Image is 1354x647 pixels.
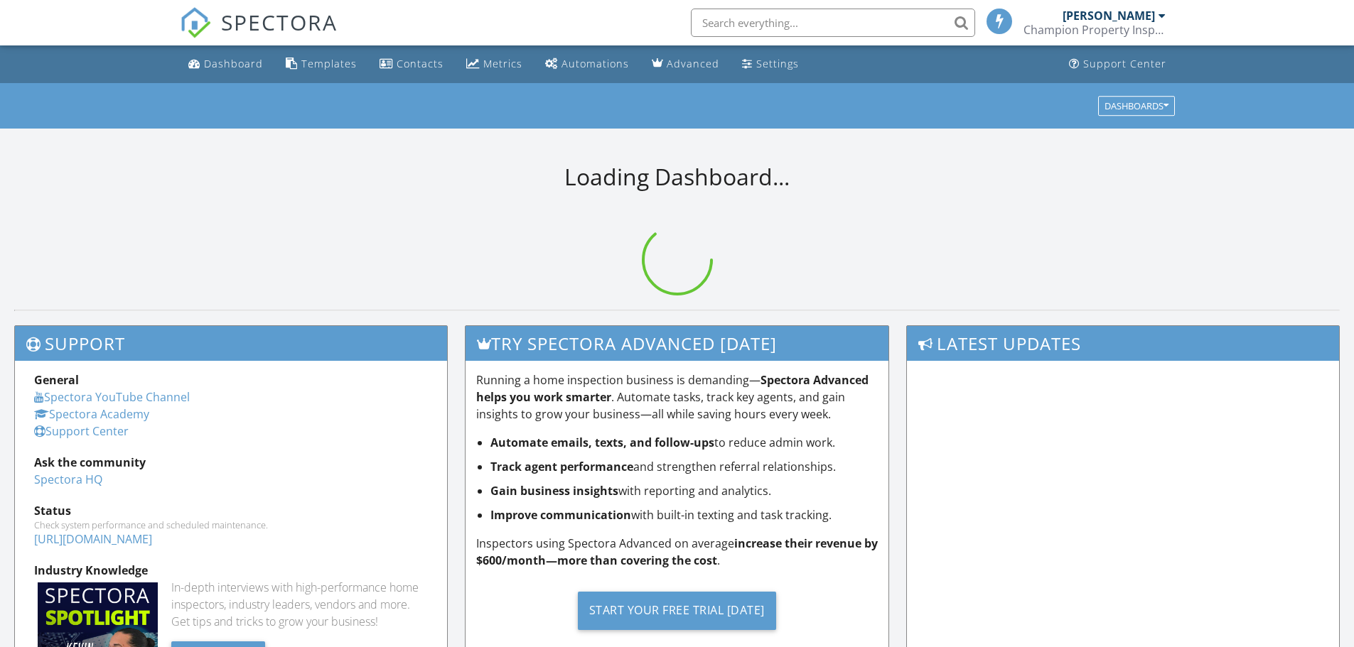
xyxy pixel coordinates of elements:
input: Search everything... [691,9,975,37]
div: Check system performance and scheduled maintenance. [34,519,428,531]
strong: Track agent performance [490,459,633,474]
p: Running a home inspection business is demanding— . Automate tasks, track key agents, and gain ins... [476,371,879,423]
a: Start Your Free Trial [DATE] [476,580,879,641]
h3: Support [15,326,447,361]
li: with reporting and analytics. [490,482,879,499]
a: Contacts [374,51,449,77]
div: Ask the community [34,454,428,471]
strong: increase their revenue by $600/month—more than covering the cost [476,535,878,568]
a: [URL][DOMAIN_NAME] [34,531,152,547]
a: SPECTORA [180,19,338,49]
a: Support Center [1063,51,1172,77]
a: Settings [736,51,805,77]
img: The Best Home Inspection Software - Spectora [180,7,211,38]
a: Advanced [646,51,725,77]
div: In-depth interviews with high-performance home inspectors, industry leaders, vendors and more. Ge... [171,579,428,630]
a: Spectora HQ [34,472,102,487]
a: Spectora Academy [34,406,149,422]
div: Contacts [397,57,444,70]
strong: Gain business insights [490,483,618,499]
p: Inspectors using Spectora Advanced on average . [476,535,879,569]
div: Industry Knowledge [34,562,428,579]
a: Metrics [461,51,528,77]
div: Templates [301,57,357,70]
a: Templates [280,51,362,77]
div: Status [34,502,428,519]
div: Settings [756,57,799,70]
div: Support Center [1083,57,1166,70]
li: to reduce admin work. [490,434,879,451]
div: [PERSON_NAME] [1063,9,1155,23]
a: Automations (Basic) [539,51,635,77]
div: Dashboards [1105,101,1168,111]
div: Dashboard [204,57,263,70]
li: with built-in texting and task tracking. [490,506,879,523]
strong: Spectora Advanced helps you work smarter [476,372,869,405]
strong: Improve communication [490,507,631,523]
button: Dashboards [1098,96,1175,116]
h3: Try spectora advanced [DATE] [466,326,889,361]
div: Automations [562,57,629,70]
div: Champion Property Inspection LLC [1023,23,1166,37]
a: Dashboard [183,51,269,77]
span: SPECTORA [221,7,338,37]
strong: Automate emails, texts, and follow-ups [490,435,714,450]
div: Metrics [483,57,522,70]
h3: Latest Updates [907,326,1339,361]
strong: General [34,372,79,388]
div: Start Your Free Trial [DATE] [578,592,776,630]
div: Advanced [667,57,719,70]
li: and strengthen referral relationships. [490,458,879,475]
a: Spectora YouTube Channel [34,389,190,405]
a: Support Center [34,423,129,439]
